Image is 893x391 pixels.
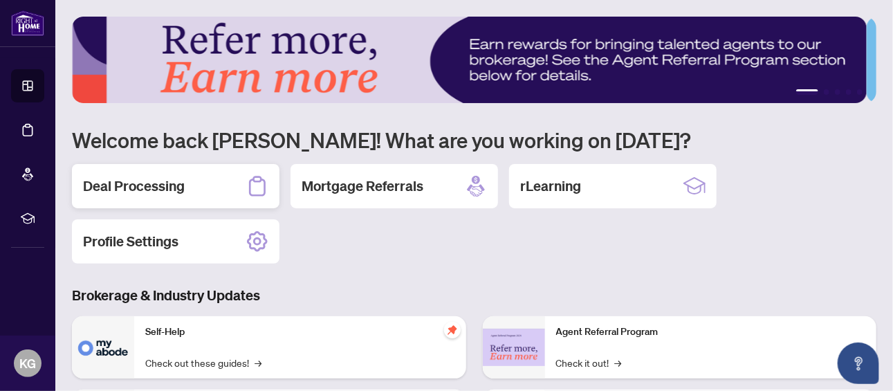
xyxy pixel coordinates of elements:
[72,127,876,153] h1: Welcome back [PERSON_NAME]! What are you working on [DATE]?
[72,316,134,379] img: Self-Help
[520,176,581,196] h2: rLearning
[846,89,851,95] button: 4
[857,89,863,95] button: 5
[83,232,178,251] h2: Profile Settings
[19,354,36,373] span: KG
[145,355,261,370] a: Check out these guides!→
[796,89,818,95] button: 1
[615,355,622,370] span: →
[72,286,876,305] h3: Brokerage & Industry Updates
[255,355,261,370] span: →
[11,10,44,36] img: logo
[835,89,840,95] button: 3
[824,89,829,95] button: 2
[556,355,622,370] a: Check it out!→
[145,325,455,340] p: Self-Help
[483,329,545,367] img: Agent Referral Program
[556,325,866,340] p: Agent Referral Program
[83,176,185,196] h2: Deal Processing
[838,343,879,384] button: Open asap
[72,17,867,103] img: Slide 0
[444,322,461,338] span: pushpin
[302,176,423,196] h2: Mortgage Referrals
